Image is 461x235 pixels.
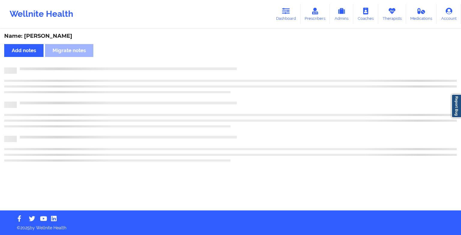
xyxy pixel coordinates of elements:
[378,4,406,24] a: Therapists
[300,4,330,24] a: Prescribers
[4,44,44,57] button: Add notes
[451,94,461,118] a: Report Bug
[353,4,378,24] a: Coaches
[330,4,353,24] a: Admins
[13,221,448,231] p: © 2025 by Wellnite Health
[406,4,437,24] a: Medications
[4,33,457,40] div: Name: [PERSON_NAME]
[437,4,461,24] a: Account
[272,4,300,24] a: Dashboard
